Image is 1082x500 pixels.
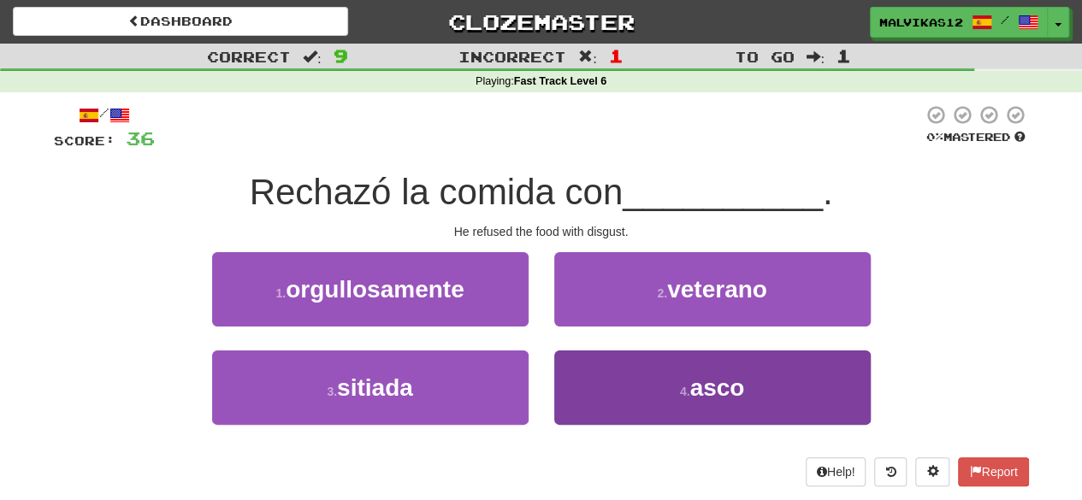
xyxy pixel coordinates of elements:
span: 9 [334,45,348,66]
div: He refused the food with disgust. [54,223,1029,240]
span: veterano [667,276,767,303]
span: orgullosamente [286,276,464,303]
span: / [1001,14,1009,26]
span: : [303,50,322,64]
span: To go [734,48,794,65]
button: 1.orgullosamente [212,252,529,326]
button: Report [958,457,1028,486]
span: 1 [609,45,624,66]
span: malvikas12 [879,15,963,30]
button: Round history (alt+y) [874,457,907,486]
span: __________ [623,172,823,212]
small: 1 . [275,286,286,300]
button: 4.asco [554,350,871,425]
small: 2 . [657,286,667,300]
span: Correct [207,48,291,65]
button: Help! [806,457,866,486]
span: 1 [837,45,851,66]
small: 4 . [680,385,690,398]
span: Score: [54,133,115,148]
strong: Fast Track Level 6 [514,75,607,87]
span: : [578,50,597,64]
span: sitiada [337,374,413,401]
button: 2.veterano [554,252,871,326]
span: 0 % [926,130,943,144]
span: Rechazó la comida con [250,172,624,212]
small: 3 . [327,385,337,398]
button: 3.sitiada [212,350,529,425]
a: malvikas12 / [870,7,1048,38]
span: Incorrect [458,48,566,65]
span: 36 [126,127,155,149]
span: asco [689,374,744,401]
a: Clozemaster [374,7,709,37]
div: Mastered [923,130,1029,145]
div: / [54,104,155,126]
span: . [823,172,833,212]
span: : [806,50,825,64]
a: Dashboard [13,7,348,36]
